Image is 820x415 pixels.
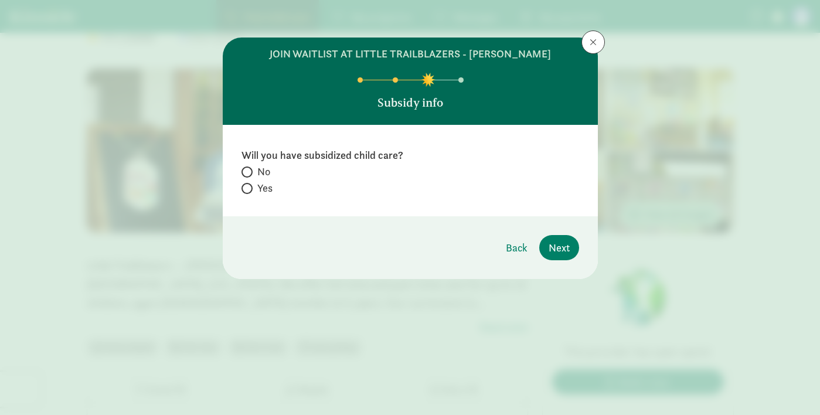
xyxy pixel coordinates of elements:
button: Next [539,235,579,260]
span: Yes [257,181,273,195]
p: Subsidy info [377,94,443,111]
label: Will you have subsidized child care? [241,148,579,162]
button: Back [496,235,537,260]
span: No [257,165,270,179]
span: Back [506,240,528,256]
h6: join waitlist at Little Trailblazers - [PERSON_NAME] [270,47,551,61]
span: Next [549,240,570,256]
